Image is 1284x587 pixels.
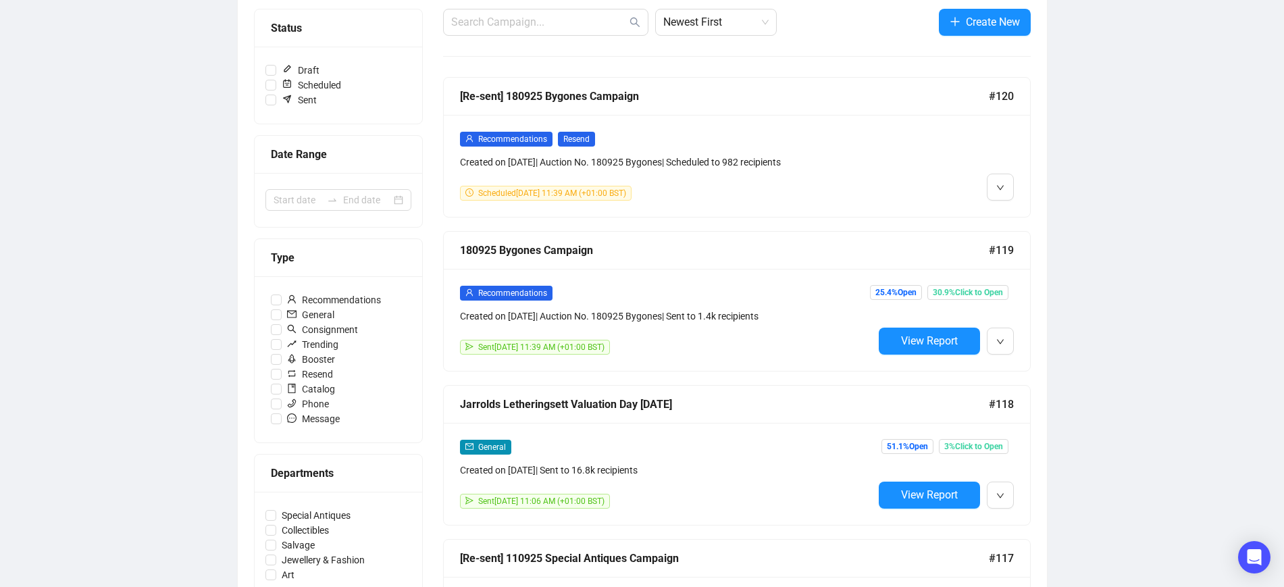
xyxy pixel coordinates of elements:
[870,285,922,300] span: 25.4% Open
[276,93,322,107] span: Sent
[282,307,340,322] span: General
[1238,541,1270,573] div: Open Intercom Messenger
[282,352,340,367] span: Booster
[901,488,958,501] span: View Report
[996,492,1004,500] span: down
[939,9,1031,36] button: Create New
[465,496,473,505] span: send
[271,249,406,266] div: Type
[327,195,338,205] span: to
[287,399,297,408] span: phone
[443,231,1031,372] a: 180925 Bygones Campaign#119userRecommendationsCreated on [DATE]| Auction No. 180925 Bygones| Sent...
[276,523,334,538] span: Collectibles
[478,288,547,298] span: Recommendations
[276,538,320,553] span: Salvage
[443,77,1031,218] a: [Re-sent] 180925 Bygones Campaign#120userRecommendationsResendCreated on [DATE]| Auction No. 1809...
[271,20,406,36] div: Status
[282,411,345,426] span: Message
[343,193,391,207] input: End date
[282,337,344,352] span: Trending
[996,184,1004,192] span: down
[465,134,473,143] span: user
[276,567,300,582] span: Art
[276,553,370,567] span: Jewellery & Fashion
[274,193,322,207] input: Start date
[287,413,297,423] span: message
[465,188,473,197] span: clock-circle
[287,324,297,334] span: search
[478,496,605,506] span: Sent [DATE] 11:06 AM (+01:00 BST)
[630,17,640,28] span: search
[276,78,346,93] span: Scheduled
[465,342,473,351] span: send
[478,134,547,144] span: Recommendations
[460,550,989,567] div: [Re-sent] 110925 Special Antiques Campaign
[287,384,297,393] span: book
[558,132,595,147] span: Resend
[939,439,1008,454] span: 3% Click to Open
[881,439,933,454] span: 51.1% Open
[478,442,506,452] span: General
[478,188,626,198] span: Scheduled [DATE] 11:39 AM (+01:00 BST)
[927,285,1008,300] span: 30.9% Click to Open
[460,396,989,413] div: Jarrolds Letheringsett Valuation Day [DATE]
[460,88,989,105] div: [Re-sent] 180925 Bygones Campaign
[663,9,769,35] span: Newest First
[989,396,1014,413] span: #118
[282,322,363,337] span: Consignment
[287,339,297,349] span: rise
[879,328,980,355] button: View Report
[287,369,297,378] span: retweet
[950,16,960,27] span: plus
[460,463,873,478] div: Created on [DATE] | Sent to 16.8k recipients
[460,242,989,259] div: 180925 Bygones Campaign
[460,309,873,324] div: Created on [DATE] | Auction No. 180925 Bygones | Sent to 1.4k recipients
[460,155,873,170] div: Created on [DATE] | Auction No. 180925 Bygones | Scheduled to 982 recipients
[901,334,958,347] span: View Report
[966,14,1020,30] span: Create New
[276,63,325,78] span: Draft
[989,88,1014,105] span: #120
[282,292,386,307] span: Recommendations
[282,382,340,397] span: Catalog
[465,288,473,297] span: user
[271,146,406,163] div: Date Range
[282,397,334,411] span: Phone
[996,338,1004,346] span: down
[443,385,1031,526] a: Jarrolds Letheringsett Valuation Day [DATE]#118mailGeneralCreated on [DATE]| Sent to 16.8k recipi...
[327,195,338,205] span: swap-right
[989,550,1014,567] span: #117
[478,342,605,352] span: Sent [DATE] 11:39 AM (+01:00 BST)
[271,465,406,482] div: Departments
[879,482,980,509] button: View Report
[287,309,297,319] span: mail
[451,14,627,30] input: Search Campaign...
[989,242,1014,259] span: #119
[287,295,297,304] span: user
[282,367,338,382] span: Resend
[276,508,356,523] span: Special Antiques
[287,354,297,363] span: rocket
[465,442,473,451] span: mail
